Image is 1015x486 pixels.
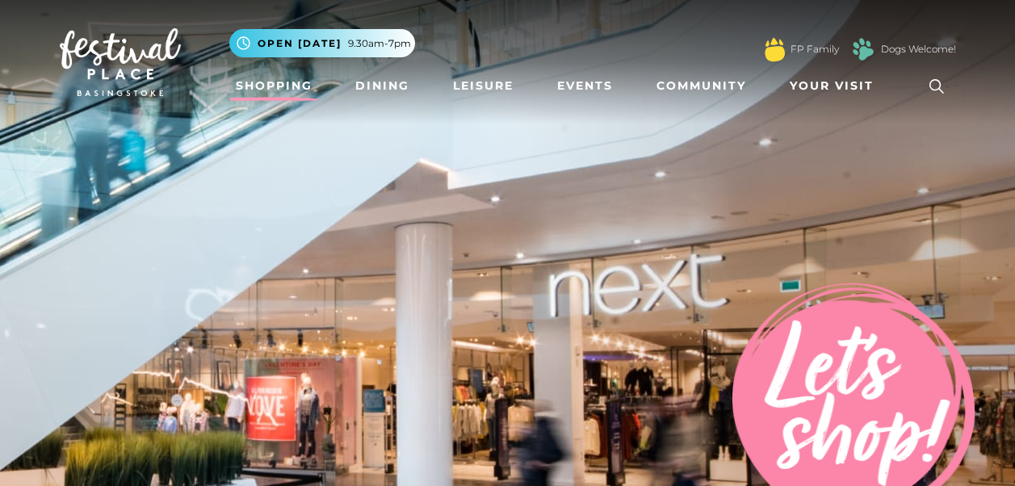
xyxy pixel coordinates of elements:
[790,78,874,94] span: Your Visit
[258,36,342,51] span: Open [DATE]
[447,71,520,101] a: Leisure
[551,71,619,101] a: Events
[348,36,411,51] span: 9.30am-7pm
[349,71,416,101] a: Dining
[783,71,888,101] a: Your Visit
[229,29,415,57] button: Open [DATE] 9.30am-7pm
[229,71,319,101] a: Shopping
[881,42,956,57] a: Dogs Welcome!
[791,42,839,57] a: FP Family
[650,71,753,101] a: Community
[60,28,181,96] img: Festival Place Logo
